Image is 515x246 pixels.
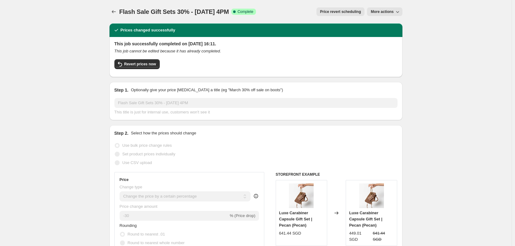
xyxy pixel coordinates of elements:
[367,7,402,16] button: More actions
[131,87,283,93] p: Optionally give your price [MEDICAL_DATA] a title (eg "March 30% off sale on boots")
[320,9,361,14] span: Price revert scheduling
[359,183,384,208] img: luxe-carabiner-capsule-gift-set-pecan-8715251_80x.jpg
[230,213,255,218] span: % (Price drop)
[114,98,398,108] input: 30% off holiday sale
[120,223,137,228] span: Rounding
[253,193,259,199] div: help
[349,230,370,243] div: 449.01 SGD
[279,230,301,236] div: 641.44 SGD
[122,143,172,148] span: Use bulk price change rules
[131,130,196,136] p: Select how the prices should change
[114,87,129,93] h2: Step 1.
[114,110,210,114] span: This title is just for internal use, customers won't see it
[119,8,229,15] span: Flash Sale Gift Sets 30% - [DATE] 4PM
[237,9,253,14] span: Complete
[316,7,365,16] button: Price revert scheduling
[289,183,314,208] img: luxe-carabiner-capsule-gift-set-pecan-8715251_80x.jpg
[120,204,158,209] span: Price change amount
[120,185,142,189] span: Change type
[122,160,152,165] span: Use CSV upload
[114,130,129,136] h2: Step 2.
[373,230,394,243] strike: 641.44 SGD
[128,232,165,236] span: Round to nearest .01
[114,41,398,47] h2: This job successfully completed on [DATE] 16:11.
[114,49,221,53] i: This job cannot be edited because it has already completed.
[122,152,175,156] span: Set product prices individually
[124,62,156,67] span: Revert prices now
[349,211,382,228] span: Luxe Carabiner Capsule Gift Set | Pecan (Pecan)
[276,172,398,177] h6: STOREFRONT EXAMPLE
[279,211,312,228] span: Luxe Carabiner Capsule Gift Set | Pecan (Pecan)
[121,27,175,33] h2: Prices changed successfully
[114,59,160,69] button: Revert prices now
[128,240,185,245] span: Round to nearest whole number
[120,177,129,182] h3: Price
[109,7,118,16] button: Price change jobs
[371,9,393,14] span: More actions
[120,211,229,221] input: -15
